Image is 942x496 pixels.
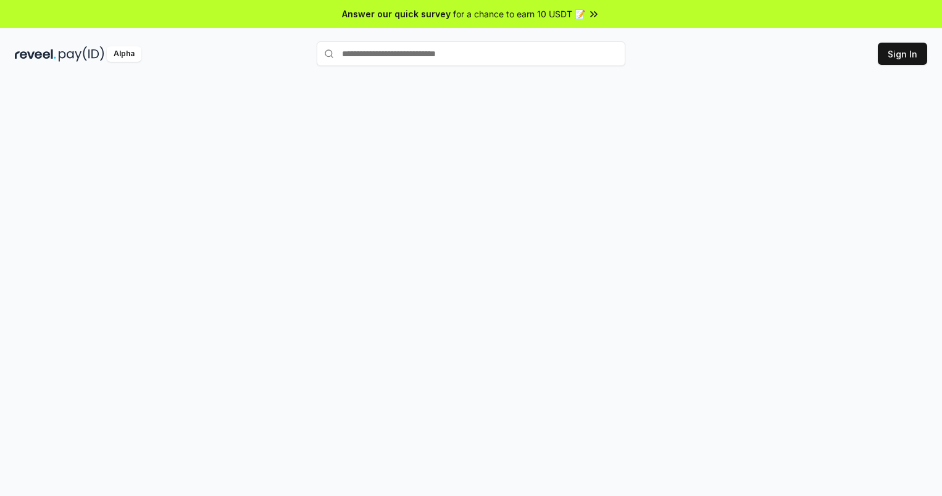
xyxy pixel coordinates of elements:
div: Alpha [107,46,141,62]
img: reveel_dark [15,46,56,62]
span: Answer our quick survey [342,7,451,20]
button: Sign In [878,43,927,65]
img: pay_id [59,46,104,62]
span: for a chance to earn 10 USDT 📝 [453,7,585,20]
